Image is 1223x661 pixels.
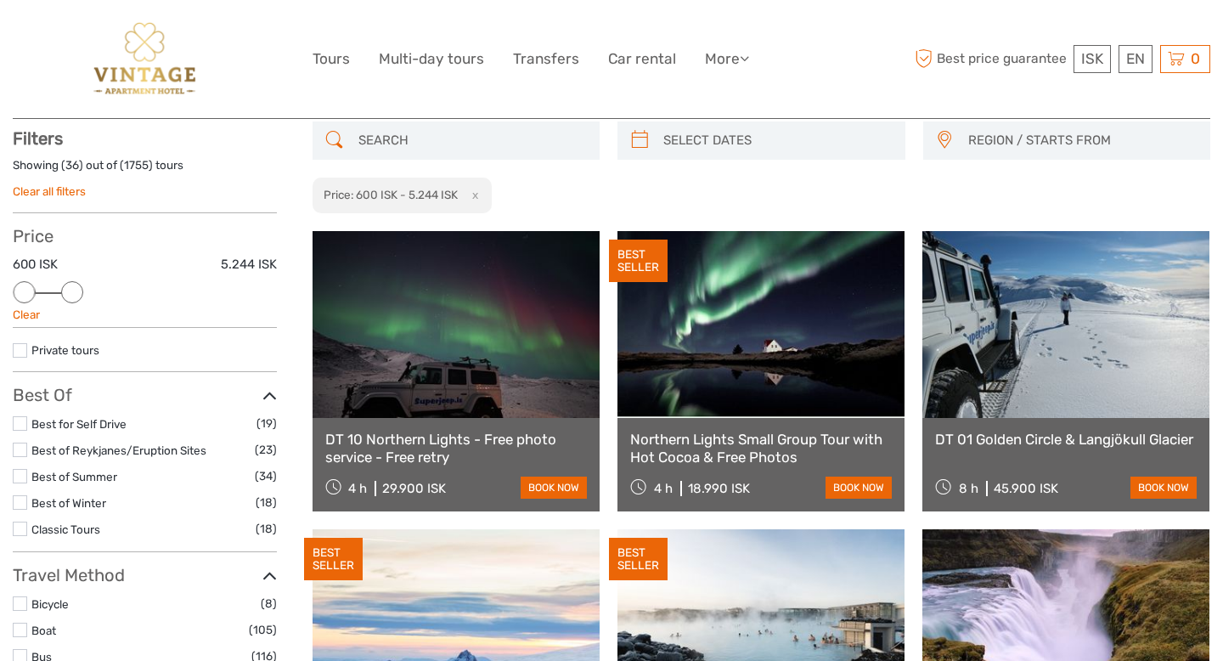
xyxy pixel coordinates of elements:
span: Best price guarantee [911,45,1070,73]
h3: Travel Method [13,565,277,585]
h2: Price: 600 ISK - 5.244 ISK [324,188,458,201]
input: SELECT DATES [657,126,897,155]
span: (19) [256,414,277,433]
h3: Best Of [13,385,277,405]
a: Tours [313,47,350,71]
a: Best of Summer [31,470,117,483]
span: (8) [261,594,277,613]
strong: Filters [13,128,63,149]
button: x [460,186,483,204]
a: More [705,47,749,71]
div: EN [1119,45,1153,73]
a: Classic Tours [31,523,100,536]
div: 45.900 ISK [994,481,1058,496]
div: BEST SELLER [609,538,668,580]
a: Private tours [31,343,99,357]
a: book now [1130,477,1197,499]
span: (18) [256,519,277,539]
a: Clear all filters [13,184,86,198]
img: 3256-be983540-ede3-4357-9bcb-8bc2f29a93ac_logo_big.png [82,13,207,105]
a: book now [521,477,587,499]
a: Transfers [513,47,579,71]
span: 0 [1188,50,1203,67]
a: Bicycle [31,597,69,611]
a: Best of Reykjanes/Eruption Sites [31,443,206,457]
h3: Price [13,226,277,246]
span: ISK [1081,50,1103,67]
a: DT 01 Golden Circle & Langjökull Glacier [935,431,1197,448]
span: 4 h [348,481,367,496]
span: 4 h [654,481,673,496]
div: BEST SELLER [304,538,363,580]
a: Multi-day tours [379,47,484,71]
span: (34) [255,466,277,486]
span: (18) [256,493,277,512]
span: (23) [255,440,277,460]
a: Northern Lights Small Group Tour with Hot Cocoa & Free Photos [630,431,892,466]
a: Best of Winter [31,496,106,510]
div: Clear [13,307,277,323]
p: We're away right now. Please check back later! [24,30,192,43]
label: 5.244 ISK [221,256,277,274]
button: REGION / STARTS FROM [961,127,1203,155]
span: (105) [249,620,277,640]
span: 8 h [959,481,978,496]
a: Boat [31,624,56,637]
label: 36 [65,157,79,173]
a: Best for Self Drive [31,417,127,431]
button: Open LiveChat chat widget [195,26,216,47]
a: Car rental [608,47,676,71]
div: BEST SELLER [609,240,668,282]
div: 18.990 ISK [688,481,750,496]
a: DT 10 Northern Lights - Free photo service - Free retry [325,431,587,466]
div: Showing ( ) out of ( ) tours [13,157,277,184]
a: book now [826,477,892,499]
input: SEARCH [352,126,592,155]
label: 1755 [124,157,149,173]
label: 600 ISK [13,256,58,274]
div: 29.900 ISK [382,481,446,496]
